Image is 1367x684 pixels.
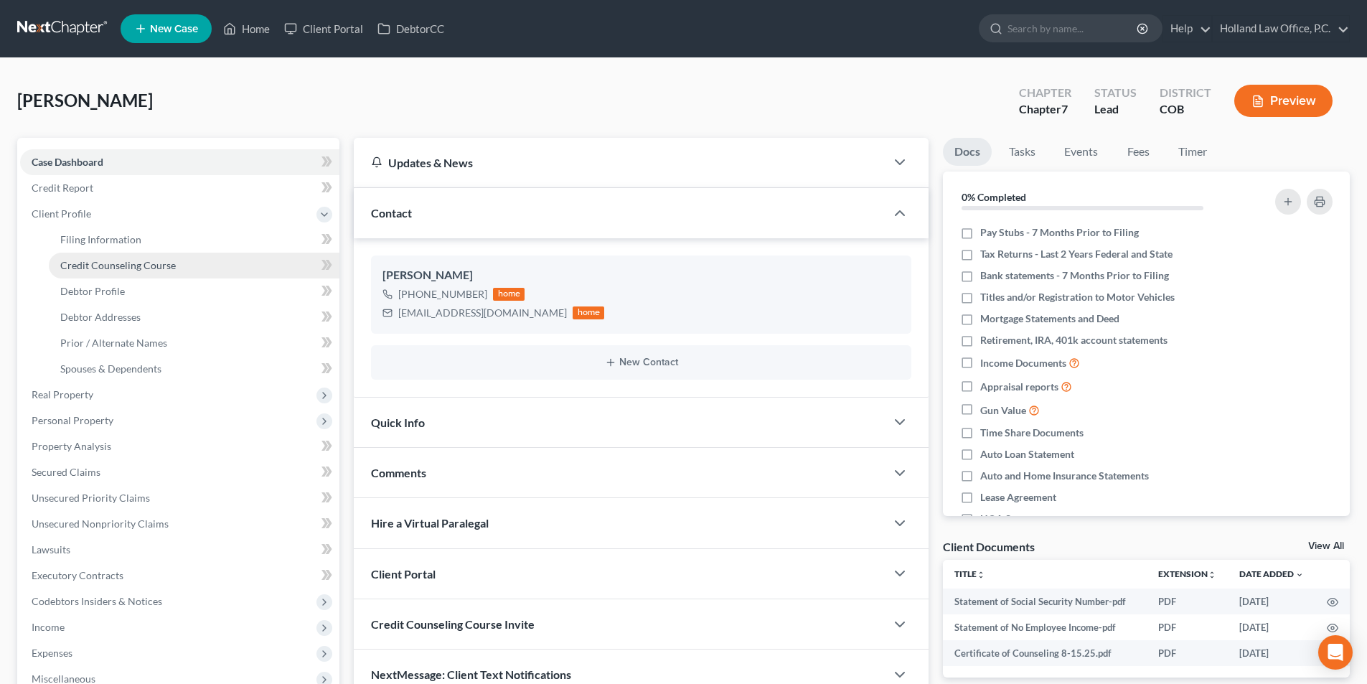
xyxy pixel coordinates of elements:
[1295,571,1304,579] i: expand_more
[980,403,1026,418] span: Gun Value
[60,362,161,375] span: Spouses & Dependents
[980,333,1168,347] span: Retirement, IRA, 401k account statements
[277,16,370,42] a: Client Portal
[1053,138,1109,166] a: Events
[980,380,1058,394] span: Appraisal reports
[49,330,339,356] a: Prior / Alternate Names
[32,595,162,607] span: Codebtors Insiders & Notices
[943,640,1147,666] td: Certificate of Counseling 8-15.25.pdf
[1234,85,1333,117] button: Preview
[1228,640,1315,666] td: [DATE]
[1208,571,1216,579] i: unfold_more
[980,426,1084,440] span: Time Share Documents
[398,287,487,301] div: [PHONE_NUMBER]
[60,337,167,349] span: Prior / Alternate Names
[49,227,339,253] a: Filing Information
[962,191,1026,203] strong: 0% Completed
[216,16,277,42] a: Home
[370,16,451,42] a: DebtorCC
[20,149,339,175] a: Case Dashboard
[943,614,1147,640] td: Statement of No Employee Income-pdf
[980,356,1066,370] span: Income Documents
[32,647,72,659] span: Expenses
[1158,568,1216,579] a: Extensionunfold_more
[1007,15,1139,42] input: Search by name...
[60,233,141,245] span: Filing Information
[20,175,339,201] a: Credit Report
[943,138,992,166] a: Docs
[32,569,123,581] span: Executory Contracts
[382,267,900,284] div: [PERSON_NAME]
[1167,138,1218,166] a: Timer
[32,466,100,478] span: Secured Claims
[1019,101,1071,118] div: Chapter
[1160,85,1211,101] div: District
[980,447,1074,462] span: Auto Loan Statement
[980,290,1175,304] span: Titles and/or Registration to Motor Vehicles
[20,459,339,485] a: Secured Claims
[32,492,150,504] span: Unsecured Priority Claims
[32,207,91,220] span: Client Profile
[32,621,65,633] span: Income
[49,356,339,382] a: Spouses & Dependents
[980,311,1119,326] span: Mortgage Statements and Deed
[943,589,1147,614] td: Statement of Social Security Number-pdf
[60,285,125,297] span: Debtor Profile
[49,278,339,304] a: Debtor Profile
[1160,101,1211,118] div: COB
[32,156,103,168] span: Case Dashboard
[371,516,489,530] span: Hire a Virtual Paralegal
[371,617,535,631] span: Credit Counseling Course Invite
[17,90,153,111] span: [PERSON_NAME]
[382,357,900,368] button: New Contact
[997,138,1047,166] a: Tasks
[20,485,339,511] a: Unsecured Priority Claims
[1019,85,1071,101] div: Chapter
[371,206,412,220] span: Contact
[1147,640,1228,666] td: PDF
[32,517,169,530] span: Unsecured Nonpriority Claims
[1308,541,1344,551] a: View All
[60,259,176,271] span: Credit Counseling Course
[573,306,604,319] div: home
[977,571,985,579] i: unfold_more
[1061,102,1068,116] span: 7
[980,512,1051,526] span: HOA Statement
[1213,16,1349,42] a: Holland Law Office, P.C.
[398,306,567,320] div: [EMAIL_ADDRESS][DOMAIN_NAME]
[1094,85,1137,101] div: Status
[1239,568,1304,579] a: Date Added expand_more
[493,288,525,301] div: home
[49,253,339,278] a: Credit Counseling Course
[371,667,571,681] span: NextMessage: Client Text Notifications
[20,563,339,589] a: Executory Contracts
[20,434,339,459] a: Property Analysis
[32,440,111,452] span: Property Analysis
[1094,101,1137,118] div: Lead
[49,304,339,330] a: Debtor Addresses
[1163,16,1211,42] a: Help
[20,511,339,537] a: Unsecured Nonpriority Claims
[1115,138,1161,166] a: Fees
[32,388,93,400] span: Real Property
[371,567,436,581] span: Client Portal
[954,568,985,579] a: Titleunfold_more
[1147,614,1228,640] td: PDF
[371,416,425,429] span: Quick Info
[20,537,339,563] a: Lawsuits
[371,155,868,170] div: Updates & News
[32,543,70,556] span: Lawsuits
[980,268,1169,283] span: Bank statements - 7 Months Prior to Filing
[1147,589,1228,614] td: PDF
[1228,614,1315,640] td: [DATE]
[980,490,1056,505] span: Lease Agreement
[980,469,1149,483] span: Auto and Home Insurance Statements
[32,414,113,426] span: Personal Property
[32,182,93,194] span: Credit Report
[980,247,1173,261] span: Tax Returns - Last 2 Years Federal and State
[60,311,141,323] span: Debtor Addresses
[943,539,1035,554] div: Client Documents
[371,466,426,479] span: Comments
[980,225,1139,240] span: Pay Stubs - 7 Months Prior to Filing
[1318,635,1353,670] div: Open Intercom Messenger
